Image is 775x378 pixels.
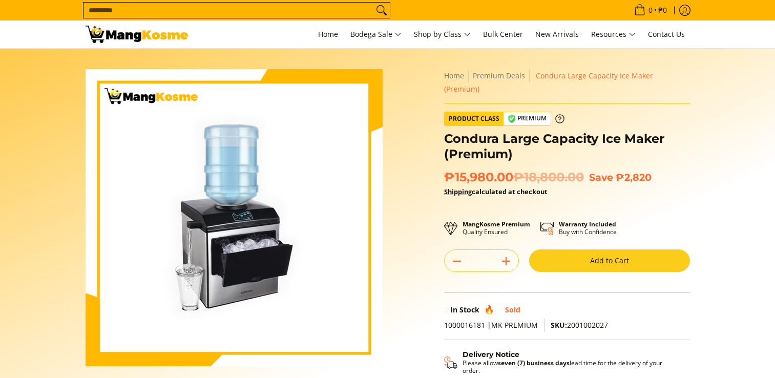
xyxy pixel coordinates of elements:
[444,350,680,375] button: Shipping & Delivery
[86,26,188,43] img: GET THIS ASAP: Condura Large Capacity Ice Maker (Premium) l Mang Kosme
[551,320,608,330] span: 2001002027
[473,71,525,80] a: Premium Deals
[313,20,343,48] a: Home
[551,320,567,330] span: SKU:
[445,253,469,269] button: Subtract
[535,29,579,39] span: New Arrivals
[648,29,685,39] span: Contact Us
[478,20,528,48] a: Bulk Center
[463,220,530,236] p: Quality Ensured
[318,29,338,39] span: Home
[530,20,584,48] a: New Arrivals
[350,28,402,41] span: Bodega Sale
[444,71,464,80] a: Home
[373,3,390,18] button: Search
[616,171,652,183] span: ₱2,820
[647,7,654,14] span: 0
[657,7,668,14] span: ₱0
[504,112,551,125] span: Premium
[483,29,523,39] span: Bulk Center
[498,359,570,367] strong: seven (7) business days
[631,5,670,16] span: •
[444,112,564,126] a: Product Class Premium
[345,20,407,48] a: Bodega Sale
[444,170,584,185] span: ₱15,980.00
[508,115,516,123] img: premium-badge-icon.webp
[559,220,616,228] strong: Warranty Included
[445,112,504,125] span: Product Class
[444,187,548,196] strong: calculated at checkout
[444,320,538,330] span: 1000016181 |MK PREMIUM
[444,131,690,162] h1: Condura Large Capacity Ice Maker (Premium)
[444,71,653,94] span: Condura Large Capacity Ice Maker (Premium)
[591,28,636,41] span: Resources
[643,20,690,48] a: Contact Us
[589,171,613,183] span: Save
[559,220,617,236] p: Buy with Confidence
[529,249,690,272] button: Add to Cart
[444,69,690,96] nav: Breadcrumbs
[86,69,383,366] img: https://mangkosme.com/products/condura-large-capacity-ice-maker-premium
[463,350,519,359] strong: Delivery Notice
[499,305,503,314] span: 8
[494,253,518,269] button: Add
[463,220,530,228] strong: MangKosme Premium
[513,170,584,185] del: ₱18,800.00
[444,305,448,314] span: 2
[414,28,471,41] span: Shop by Class
[505,305,520,314] span: Sold
[409,20,476,48] a: Shop by Class
[444,187,472,196] a: Shipping
[450,305,479,314] span: In Stock
[586,20,641,48] a: Resources
[198,20,690,48] nav: Main Menu
[463,359,680,374] p: Please allow lead time for the delivery of your order.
